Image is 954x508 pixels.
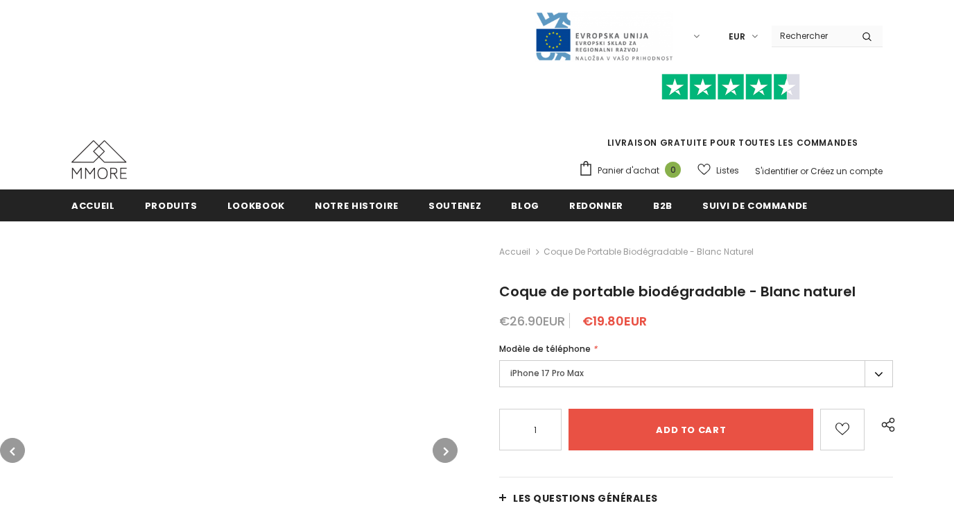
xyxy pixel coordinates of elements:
span: B2B [653,199,673,212]
span: or [800,165,808,177]
a: Lookbook [227,189,285,221]
span: Coque de portable biodégradable - Blanc naturel [544,244,754,260]
a: Panier d'achat 0 [578,160,688,181]
a: Accueil [71,189,115,221]
span: 0 [665,162,681,178]
a: B2B [653,189,673,221]
span: Listes [716,164,739,178]
span: EUR [729,30,745,44]
input: Search Site [772,26,851,46]
a: Suivi de commande [702,189,808,221]
a: Notre histoire [315,189,399,221]
a: Blog [511,189,539,221]
a: Accueil [499,244,530,260]
span: Blog [511,199,539,212]
img: Faites confiance aux étoiles pilotes [661,74,800,101]
a: soutenez [428,189,481,221]
a: Listes [697,158,739,183]
label: iPhone 17 Pro Max [499,360,893,387]
span: Les questions générales [513,491,658,505]
span: Notre histoire [315,199,399,212]
img: Cas MMORE [71,140,127,179]
span: Coque de portable biodégradable - Blanc naturel [499,282,856,301]
a: Produits [145,189,198,221]
span: Redonner [569,199,623,212]
span: Accueil [71,199,115,212]
span: €26.90EUR [499,312,565,330]
a: S'identifier [755,165,798,177]
img: Javni Razpis [535,11,673,62]
a: Javni Razpis [535,30,673,42]
span: soutenez [428,199,481,212]
span: Lookbook [227,199,285,212]
iframe: Customer reviews powered by Trustpilot [578,100,883,136]
span: Modèle de téléphone [499,343,591,355]
span: LIVRAISON GRATUITE POUR TOUTES LES COMMANDES [578,80,883,149]
span: Panier d'achat [598,164,659,178]
input: Add to cart [569,409,813,450]
span: €19.80EUR [582,312,647,330]
span: Suivi de commande [702,199,808,212]
span: Produits [145,199,198,212]
a: Créez un compte [810,165,883,177]
a: Redonner [569,189,623,221]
